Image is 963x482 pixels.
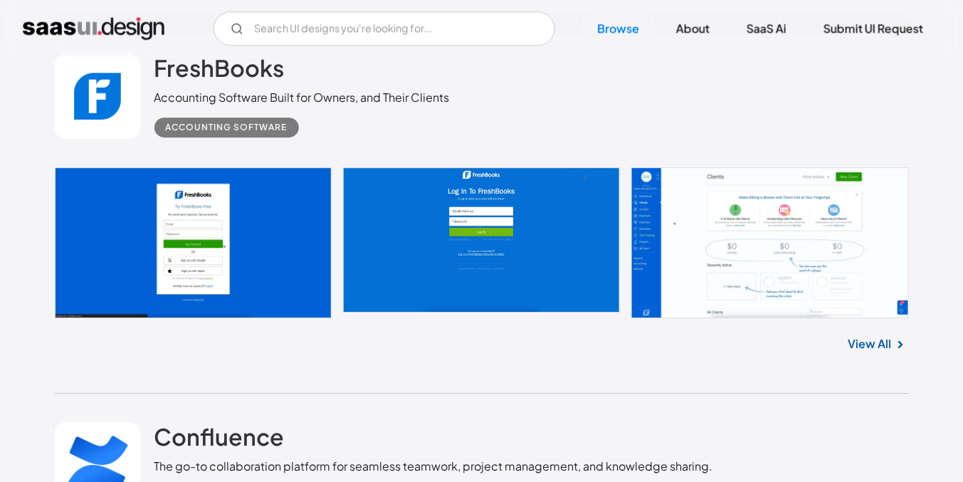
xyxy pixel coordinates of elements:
[214,11,555,46] input: Search UI designs you're looking for...
[848,335,892,352] a: View All
[154,422,285,458] a: Confluence
[214,11,555,46] form: Email Form
[154,422,285,451] h2: Confluence
[659,13,727,44] a: About
[730,13,804,44] a: SaaS Ai
[154,89,450,106] div: Accounting Software Built for Owners, and Their Clients
[806,13,940,44] a: Submit UI Request
[23,17,164,40] a: home
[154,53,285,89] a: FreshBooks
[154,53,285,82] h2: FreshBooks
[154,458,713,475] div: The go-to collaboration platform for seamless teamwork, project management, and knowledge sharing.
[166,119,288,136] div: Accounting Software
[580,13,656,44] a: Browse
